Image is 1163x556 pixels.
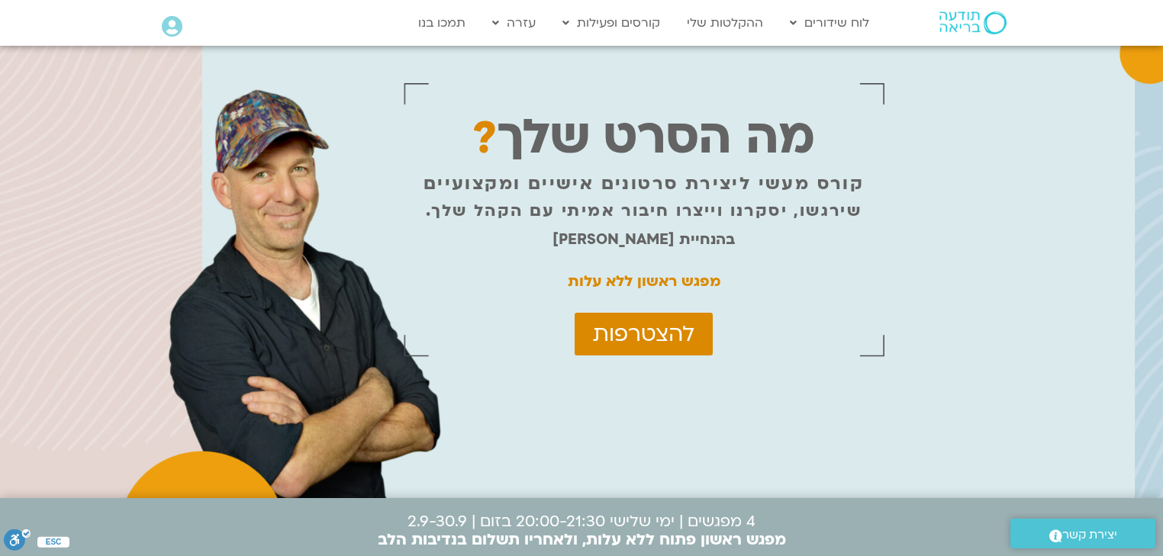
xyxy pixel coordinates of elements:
[472,128,815,148] p: מה הסרט שלך
[424,174,864,194] p: קורס מעשי ליצירת סרטונים אישיים ומקצועיים
[1062,525,1117,545] span: יצירת קשר
[679,8,771,37] a: ההקלטות שלי
[553,230,735,249] strong: בהנחיית [PERSON_NAME]
[426,201,862,221] p: שירגשו, יסקרנו וייצרו חיבור אמיתי עם הקהל שלך.
[555,8,668,37] a: קורסים ופעילות
[378,513,786,549] p: 4 מפגשים | ימי שלישי 20:00-21:30 בזום | 2.9-30.9
[575,313,713,355] a: להצטרפות
[1010,519,1155,548] a: יצירת קשר
[593,322,694,346] span: להצטרפות
[411,8,473,37] a: תמכו בנו
[939,11,1007,34] img: תודעה בריאה
[568,272,720,291] strong: מפגש ראשון ללא עלות
[485,8,543,37] a: עזרה
[782,8,877,37] a: לוח שידורים
[378,529,786,550] b: מפגש ראשון פתוח ללא עלות, ולאחריו תשלום בנדיבות הלב
[472,108,497,169] span: ?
